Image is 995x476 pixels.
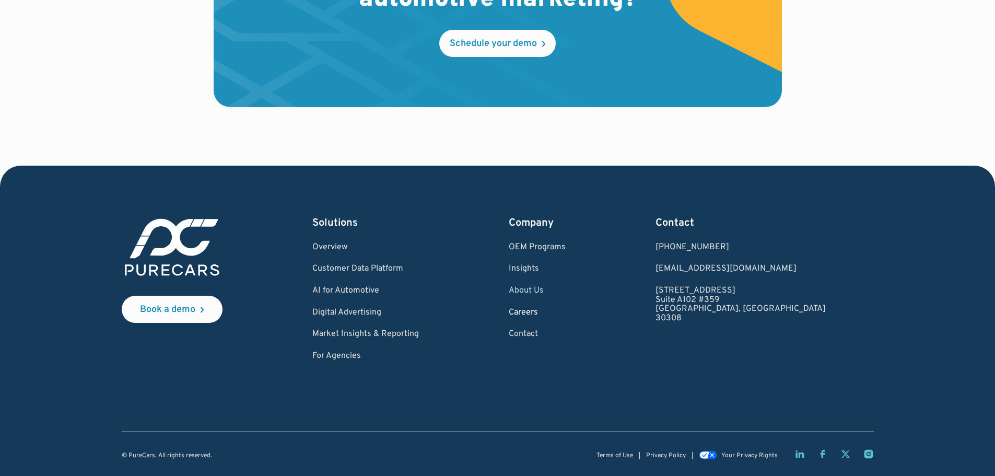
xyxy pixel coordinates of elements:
[509,216,566,230] div: Company
[509,330,566,339] a: Contact
[817,449,828,459] a: Facebook page
[312,308,419,318] a: Digital Advertising
[312,286,419,296] a: AI for Automotive
[794,449,805,459] a: LinkedIn page
[699,452,777,459] a: Your Privacy Rights
[312,352,419,361] a: For Agencies
[140,305,195,315] div: Book a demo
[312,330,419,339] a: Market Insights & Reporting
[509,286,566,296] a: About Us
[312,264,419,274] a: Customer Data Platform
[721,452,778,459] div: Your Privacy Rights
[655,216,826,230] div: Contact
[312,216,419,230] div: Solutions
[646,452,686,459] a: Privacy Policy
[122,296,223,323] a: Book a demo
[509,264,566,274] a: Insights
[450,39,537,49] div: Schedule your demo
[509,243,566,252] a: OEM Programs
[122,452,212,459] div: © PureCars. All rights reserved.
[863,449,874,459] a: Instagram page
[509,308,566,318] a: Careers
[655,243,826,252] div: [PHONE_NUMBER]
[655,286,826,323] a: [STREET_ADDRESS]Suite A102 #359[GEOGRAPHIC_DATA], [GEOGRAPHIC_DATA]30308
[655,264,826,274] a: Email us
[122,216,223,279] img: purecars logo
[312,243,419,252] a: Overview
[596,452,633,459] a: Terms of Use
[840,449,851,459] a: Twitter X page
[439,30,556,57] a: Schedule your demo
